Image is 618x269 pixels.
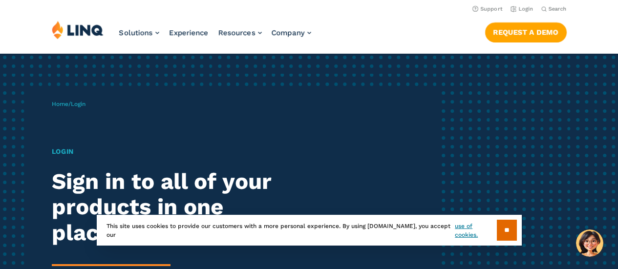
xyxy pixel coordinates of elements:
[455,222,496,239] a: use of cookies.
[52,146,290,157] h1: Login
[52,21,104,39] img: LINQ | K‑12 Software
[485,21,567,42] nav: Button Navigation
[52,101,85,107] span: /
[218,28,262,37] a: Resources
[169,28,209,37] a: Experience
[71,101,85,107] span: Login
[472,6,503,12] a: Support
[119,28,153,37] span: Solutions
[119,28,159,37] a: Solutions
[218,28,256,37] span: Resources
[272,28,311,37] a: Company
[541,5,567,13] button: Open Search Bar
[97,215,522,246] div: This site uses cookies to provide our customers with a more personal experience. By using [DOMAIN...
[52,101,68,107] a: Home
[549,6,567,12] span: Search
[485,22,567,42] a: Request a Demo
[576,229,603,257] button: Hello, have a question? Let’s chat.
[511,6,533,12] a: Login
[119,21,311,53] nav: Primary Navigation
[272,28,305,37] span: Company
[52,169,290,246] h2: Sign in to all of your products in one place.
